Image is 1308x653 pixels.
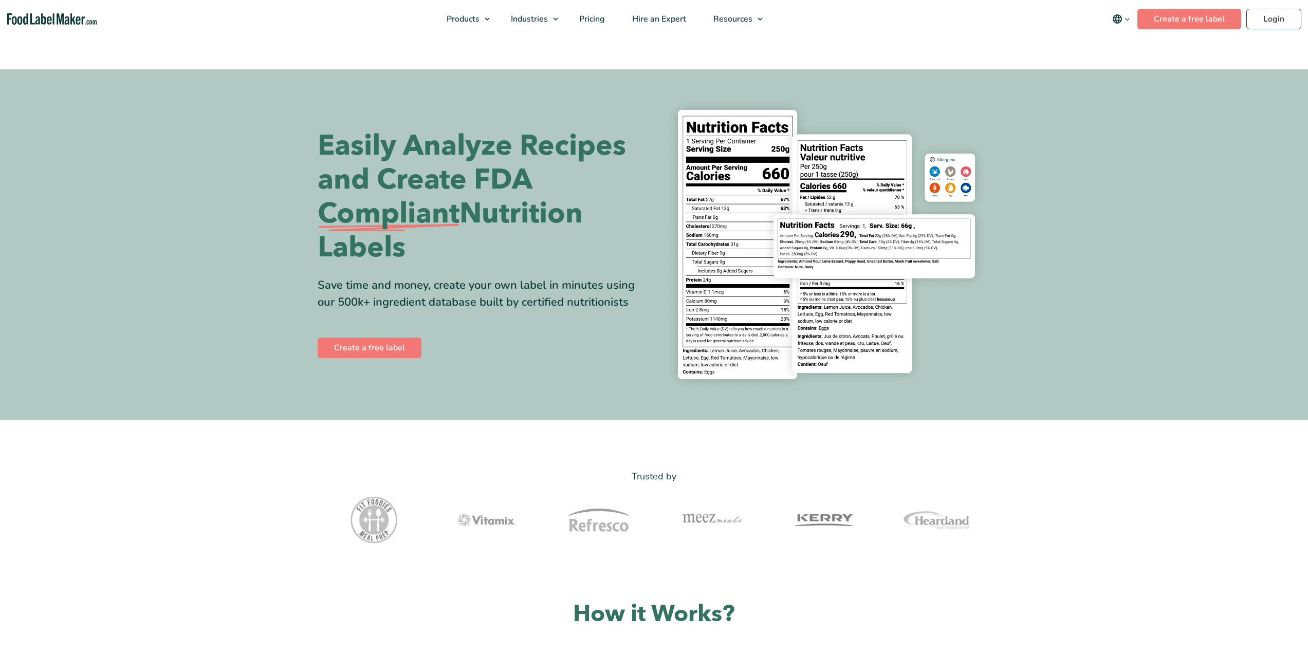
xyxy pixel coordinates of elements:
h2: How it Works? [318,599,991,629]
a: Login [1246,9,1301,29]
span: Hire an Expert [629,13,687,25]
span: Products [444,13,481,25]
span: Pricing [576,13,606,25]
a: Create a free label [1137,9,1241,29]
div: Save time and money, create your own label in minutes using our 500k+ ingredient database built b... [318,277,647,311]
span: Resources [710,13,753,25]
span: Industries [508,13,549,25]
a: Create a free label [318,338,421,358]
h1: Easily Analyze Recipes and Create FDA Nutrition Labels [318,129,647,265]
span: Compliant [318,197,459,231]
p: Trusted by [318,469,991,484]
